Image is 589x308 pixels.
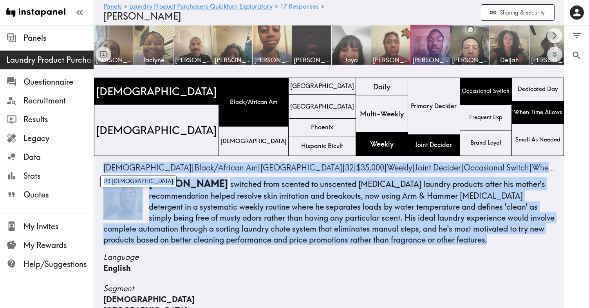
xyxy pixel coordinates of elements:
span: [GEOGRAPHIC_DATA] [289,101,356,112]
p: switched from scented to unscented [MEDICAL_DATA] laundry products after his mother's recommendat... [103,177,555,245]
span: Small As Needed [514,134,562,145]
span: Help/Suggestions [23,259,94,270]
span: [GEOGRAPHIC_DATA] [289,80,356,92]
a: [PERSON_NAME] [450,25,490,65]
span: Joint Decider [415,163,461,172]
button: Sharing & security [481,4,555,21]
a: 17 Responses [280,3,319,11]
a: Panels [103,3,122,11]
span: [PERSON_NAME] [96,56,132,64]
a: Deijah [490,25,529,65]
span: [PERSON_NAME] [149,178,228,189]
span: 17 Responses [280,3,319,9]
span: Black/African Am [194,163,258,172]
button: Expand to show all items [547,47,562,62]
span: [PERSON_NAME] [254,56,290,64]
span: When Time Allows [512,107,564,118]
span: Questionnaire [23,76,94,87]
span: Weekly [387,163,412,172]
span: Multi-Weekly [358,107,405,120]
a: Joya [332,25,371,65]
button: Search [564,45,589,65]
span: Phoenix [309,121,335,133]
span: Jaclyne [136,56,172,64]
span: | [387,163,415,172]
span: [PERSON_NAME] [531,56,567,64]
span: | [260,163,345,172]
span: [DEMOGRAPHIC_DATA] [103,294,195,304]
span: Search [571,50,582,61]
a: [PERSON_NAME] [411,25,450,65]
span: [PERSON_NAME] [103,10,181,22]
a: [PERSON_NAME] [371,25,411,65]
a: [PERSON_NAME] [529,25,569,65]
a: Jaclyne [134,25,173,65]
span: | [345,163,356,172]
span: Panels [23,33,94,43]
span: Weekly [369,138,395,150]
span: Primary Decider [409,100,458,112]
span: Segment [103,283,555,294]
span: Brand Loyal [469,138,503,149]
span: English [103,263,131,273]
span: Black/African Am [228,96,279,108]
span: Joint Decider [414,139,453,151]
span: [PERSON_NAME] [412,56,448,64]
a: [PERSON_NAME] [253,25,292,65]
span: Quotes [23,189,94,200]
span: My Rewards [23,240,94,251]
button: Toggle between responses and questions [96,46,111,62]
span: Occasional Switch [460,86,511,97]
span: Legacy [23,133,94,144]
span: | [464,163,532,172]
span: $35,000 [356,163,384,172]
span: [DEMOGRAPHIC_DATA] [94,82,219,100]
span: | [415,163,464,172]
span: 32 [345,163,354,172]
a: [PERSON_NAME] [213,25,253,65]
span: [PERSON_NAME] [373,56,409,64]
span: [DEMOGRAPHIC_DATA] [94,121,219,139]
span: Hispanic Bicult [300,140,345,152]
span: Deijah [491,56,528,64]
a: Laundry Product Purchasers Quickturn Exploratory [129,3,273,11]
span: [PERSON_NAME] [294,56,330,64]
span: Filter Responses [571,30,582,41]
span: | [194,163,260,172]
span: Stats [23,170,94,181]
span: Recruitment [23,95,94,106]
span: [DEMOGRAPHIC_DATA] [219,136,288,147]
a: [PERSON_NAME] [173,25,213,65]
button: Filter Responses [564,25,589,45]
button: Scroll right [547,28,562,43]
span: Results [23,114,94,125]
span: Language [103,252,555,263]
span: Joya [333,56,369,64]
span: Dedicated Day [516,83,560,95]
span: Daily [372,80,392,93]
span: Laundry Product Purchasers Quickturn Exploratory [6,54,94,65]
span: [DEMOGRAPHIC_DATA] [103,163,192,172]
span: [PERSON_NAME] [452,56,488,64]
span: [PERSON_NAME] [215,56,251,64]
img: Thumbnail [103,181,143,220]
span: My Invites [23,221,94,232]
a: [PERSON_NAME] [94,25,134,65]
span: | [103,163,194,172]
span: [GEOGRAPHIC_DATA] [260,163,342,172]
span: Data [23,152,94,163]
span: | [356,163,387,172]
span: Occasional Switch [464,163,529,172]
span: Frequent Exp [468,112,504,123]
span: [PERSON_NAME] [175,56,211,64]
a: [PERSON_NAME] [292,25,332,65]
